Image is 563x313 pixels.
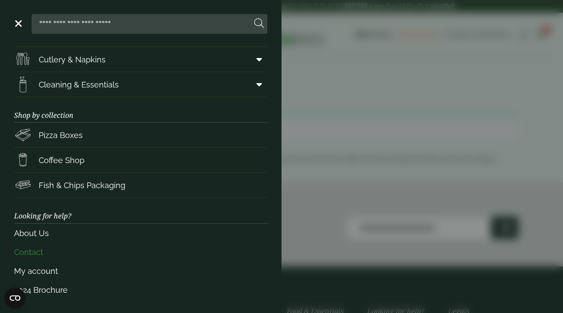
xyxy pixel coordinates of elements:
span: Cleaning & Essentials [39,79,119,91]
a: Cutlery & Napkins [14,47,267,72]
h3: Looking for help? [14,198,267,223]
img: HotDrink_paperCup.svg [14,151,32,169]
a: Cleaning & Essentials [14,72,267,97]
span: Pizza Boxes [39,129,83,141]
a: Fish & Chips Packaging [14,173,267,197]
a: About Us [14,224,267,243]
a: My account [14,262,267,280]
span: Coffee Shop [39,154,84,166]
h3: Shop by collection [14,97,267,123]
a: Coffee Shop [14,148,267,172]
span: Cutlery & Napkins [39,54,106,66]
a: Contact [14,243,267,262]
img: open-wipe.svg [14,76,32,93]
a: 2024 Brochure [14,280,267,299]
a: Pizza Boxes [14,123,267,147]
img: FishNchip_box.svg [14,176,32,194]
img: Pizza_boxes.svg [14,126,32,144]
button: Open CMP widget [4,288,26,309]
img: Cutlery.svg [14,51,32,68]
span: Fish & Chips Packaging [39,179,125,191]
